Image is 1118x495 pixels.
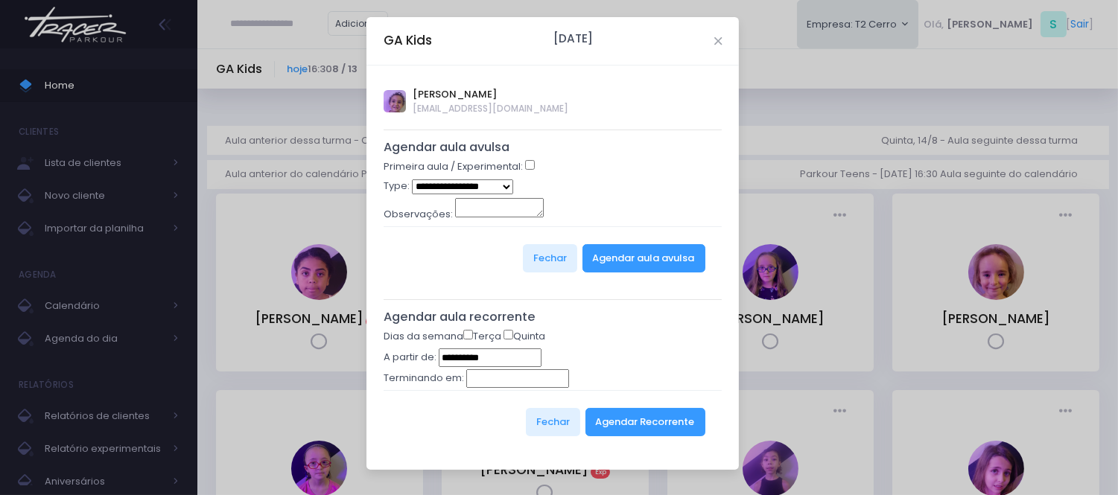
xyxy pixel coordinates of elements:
[504,329,545,344] label: Quinta
[413,87,569,102] span: [PERSON_NAME]
[463,329,501,344] label: Terça
[463,330,473,339] input: Terça
[384,31,432,50] h5: GA Kids
[384,350,436,365] label: A partir de:
[413,102,569,115] span: [EMAIL_ADDRESS][DOMAIN_NAME]
[585,408,705,436] button: Agendar Recorrente
[384,329,722,453] form: Dias da semana
[384,207,453,222] label: Observações:
[553,32,593,45] h6: [DATE]
[384,371,464,386] label: Terminando em:
[384,310,722,325] h5: Agendar aula recorrente
[384,140,722,155] h5: Agendar aula avulsa
[384,159,523,174] label: Primeira aula / Experimental:
[526,408,580,436] button: Fechar
[504,330,513,339] input: Quinta
[582,244,705,272] button: Agendar aula avulsa
[523,244,577,272] button: Fechar
[384,179,410,194] label: Type:
[714,37,722,45] button: Close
